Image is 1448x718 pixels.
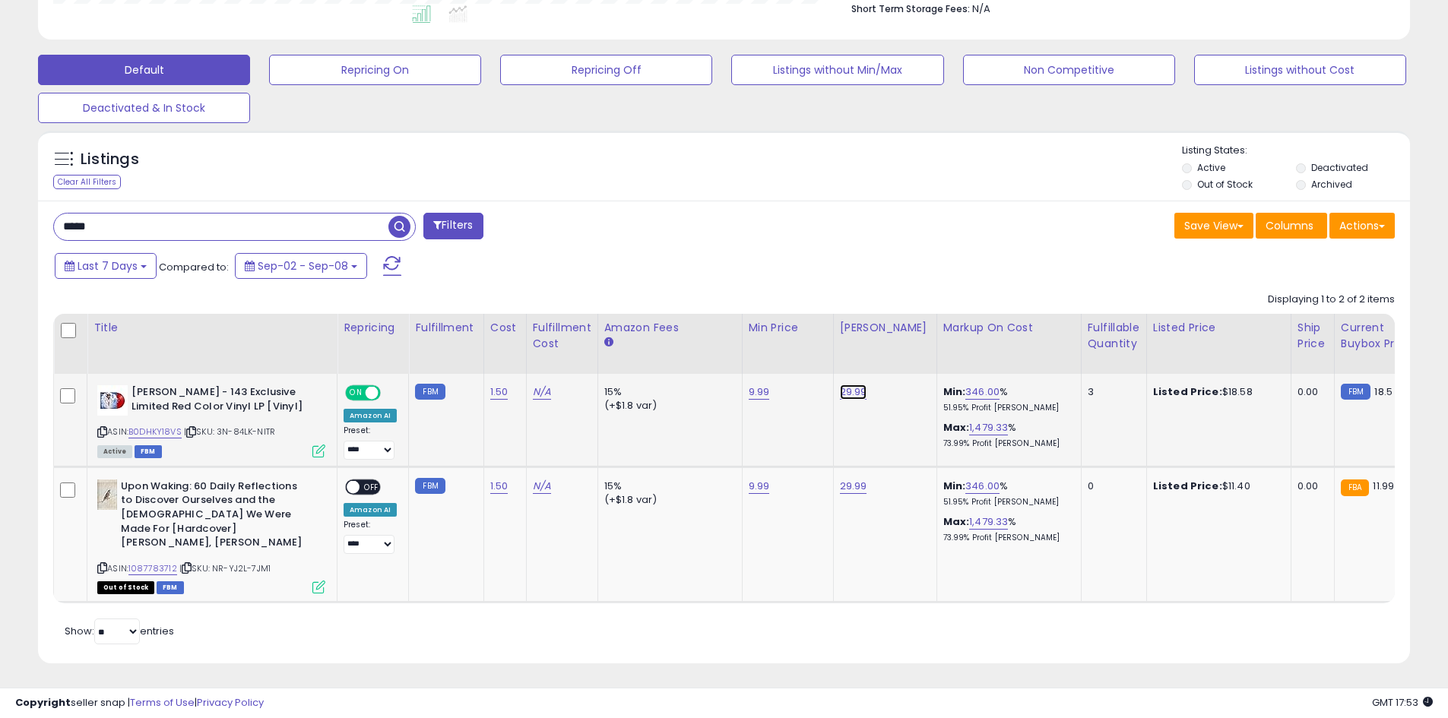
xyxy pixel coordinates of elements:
button: Deactivated & In Stock [38,93,250,123]
small: FBA [1341,479,1369,496]
a: 346.00 [965,479,1000,494]
span: FBM [157,581,184,594]
b: Min: [943,384,966,399]
div: ASIN: [97,479,325,592]
span: ON [347,387,366,400]
button: Columns [1256,213,1327,239]
div: Fulfillment [415,320,477,336]
span: Sep-02 - Sep-08 [258,258,348,274]
div: % [943,385,1069,413]
a: 9.99 [749,479,770,494]
div: 0 [1088,479,1135,493]
small: FBM [415,384,445,400]
button: Default [38,55,250,85]
a: Terms of Use [130,695,195,710]
button: Actions [1329,213,1395,239]
div: [PERSON_NAME] [840,320,930,336]
a: 1.50 [490,479,509,494]
a: 9.99 [749,384,770,400]
button: Last 7 Days [55,253,157,279]
b: Listed Price: [1153,479,1222,493]
b: Max: [943,420,970,435]
div: 15% [604,479,730,493]
p: 73.99% Profit [PERSON_NAME] [943,438,1069,449]
button: Save View [1174,213,1253,239]
div: 15% [604,385,730,399]
a: 346.00 [965,384,1000,400]
div: (+$1.8 var) [604,399,730,413]
a: 1,479.33 [969,420,1008,435]
div: Cost [490,320,520,336]
b: Max: [943,514,970,529]
span: | SKU: NR-YJ2L-7JM1 [179,562,271,574]
div: Fulfillable Quantity [1088,320,1140,352]
button: Non Competitive [963,55,1175,85]
small: Amazon Fees. [604,336,613,350]
a: 1.50 [490,384,509,400]
span: 2025-09-16 17:53 GMT [1372,695,1433,710]
div: % [943,515,1069,543]
h5: Listings [81,149,139,170]
span: All listings currently available for purchase on Amazon [97,445,132,458]
button: Repricing On [269,55,481,85]
label: Deactivated [1311,161,1368,174]
div: Fulfillment Cost [533,320,591,352]
p: 73.99% Profit [PERSON_NAME] [943,533,1069,543]
label: Out of Stock [1197,178,1253,191]
div: seller snap | | [15,696,264,710]
span: Last 7 Days [78,258,138,274]
a: 29.99 [840,384,867,400]
img: 51pFDv1VYZL._SL40_.jpg [97,479,117,510]
div: Preset: [344,425,397,460]
span: Show: entries [65,624,174,638]
p: Listing States: [1182,144,1410,158]
button: Sep-02 - Sep-08 [235,253,367,279]
div: 0.00 [1297,385,1323,399]
label: Active [1197,161,1225,174]
div: Markup on Cost [943,320,1075,336]
div: Amazon AI [344,503,397,517]
span: 18.5 [1374,384,1393,399]
a: 1,479.33 [969,514,1008,530]
span: All listings that are currently out of stock and unavailable for purchase on Amazon [97,581,154,594]
div: ASIN: [97,385,325,456]
span: OFF [360,480,384,493]
div: $18.58 [1153,385,1279,399]
div: Min Price [749,320,827,336]
a: Privacy Policy [197,695,264,710]
span: OFF [379,387,403,400]
div: Repricing [344,320,402,336]
div: % [943,479,1069,508]
th: The percentage added to the cost of goods (COGS) that forms the calculator for Min & Max prices. [936,314,1081,374]
b: Min: [943,479,966,493]
strong: Copyright [15,695,71,710]
button: Filters [423,213,483,239]
div: (+$1.8 var) [604,493,730,507]
div: Ship Price [1297,320,1328,352]
div: Listed Price [1153,320,1285,336]
button: Listings without Min/Max [731,55,943,85]
b: Listed Price: [1153,384,1222,399]
div: Title [93,320,331,336]
div: % [943,421,1069,449]
label: Archived [1311,178,1352,191]
span: FBM [135,445,162,458]
small: FBM [415,478,445,494]
div: $11.40 [1153,479,1279,493]
img: 31-afNBA+4L._SL40_.jpg [97,385,128,416]
div: 3 [1088,385,1135,399]
b: Upon Waking: 60 Daily Reflections to Discover Ourselves and the [DEMOGRAPHIC_DATA] We Were Made F... [121,479,306,554]
button: Listings without Cost [1194,55,1406,85]
a: B0DHKY18VS [128,425,182,438]
div: Clear All Filters [53,175,121,189]
small: FBM [1341,384,1370,400]
div: Amazon AI [344,409,397,422]
a: N/A [533,479,551,494]
div: 0.00 [1297,479,1323,493]
div: Current Buybox Price [1341,320,1419,352]
p: 51.95% Profit [PERSON_NAME] [943,403,1069,413]
a: 29.99 [840,479,867,494]
span: Columns [1266,218,1313,233]
div: Amazon Fees [604,320,736,336]
a: 1087783712 [128,562,177,575]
